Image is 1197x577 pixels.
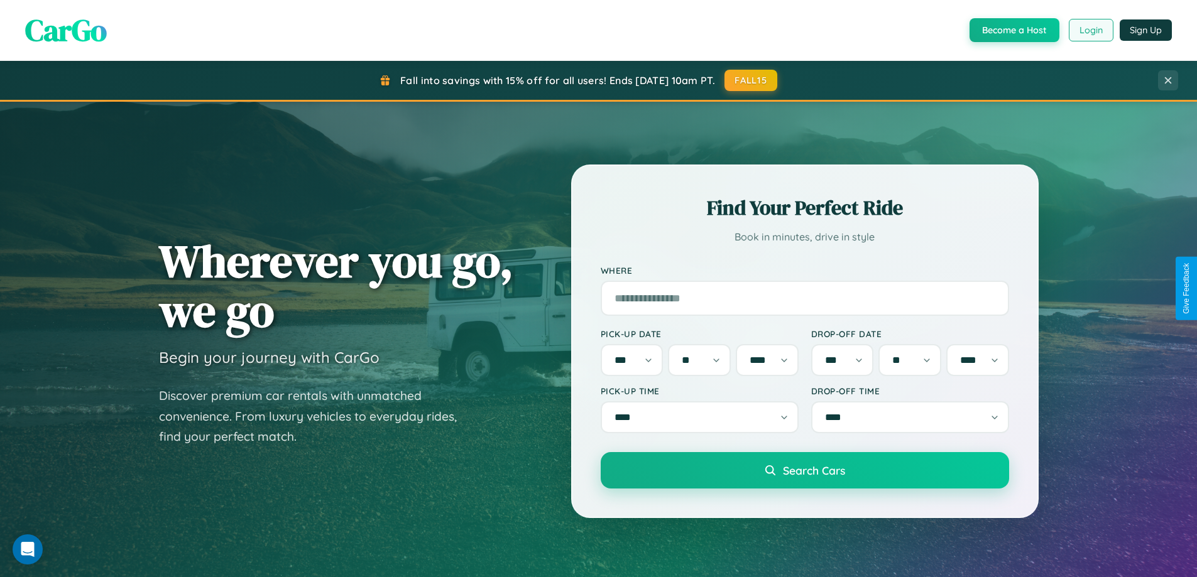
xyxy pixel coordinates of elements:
h3: Begin your journey with CarGo [159,348,380,367]
label: Drop-off Time [811,386,1009,396]
span: Fall into savings with 15% off for all users! Ends [DATE] 10am PT. [400,74,715,87]
div: Give Feedback [1182,263,1191,314]
button: Search Cars [601,452,1009,488]
h1: Wherever you go, we go [159,236,513,335]
label: Pick-up Date [601,328,799,339]
p: Book in minutes, drive in style [601,228,1009,246]
div: Open Intercom Messenger [13,534,43,564]
button: FALL15 [724,70,777,91]
label: Where [601,265,1009,276]
button: Become a Host [970,18,1059,42]
span: Search Cars [783,463,845,477]
h2: Find Your Perfect Ride [601,194,1009,222]
label: Drop-off Date [811,328,1009,339]
p: Discover premium car rentals with unmatched convenience. From luxury vehicles to everyday rides, ... [159,386,473,447]
button: Login [1069,19,1113,41]
label: Pick-up Time [601,386,799,396]
span: CarGo [25,9,107,51]
button: Sign Up [1120,19,1172,41]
